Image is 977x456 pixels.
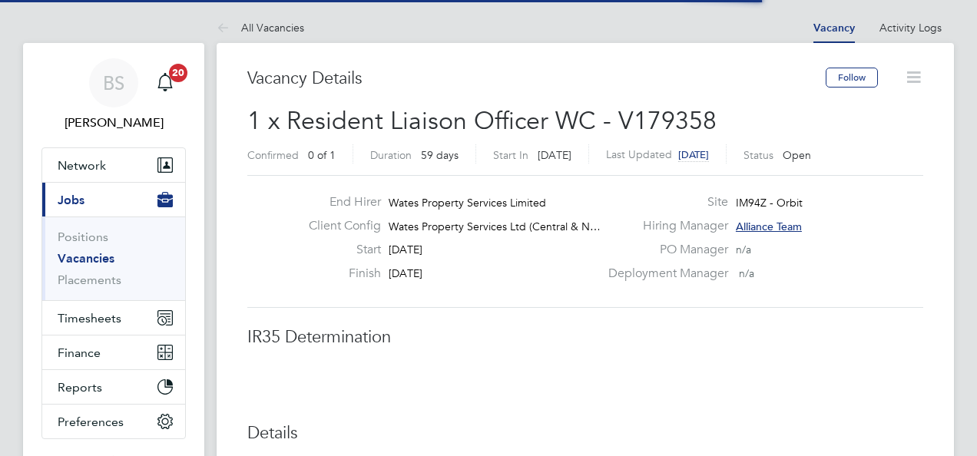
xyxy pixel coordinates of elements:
[599,194,728,210] label: Site
[599,266,728,282] label: Deployment Manager
[599,218,728,234] label: Hiring Manager
[308,148,336,162] span: 0 of 1
[736,243,751,256] span: n/a
[389,266,422,280] span: [DATE]
[296,218,381,234] label: Client Config
[42,216,185,300] div: Jobs
[58,311,121,325] span: Timesheets
[370,148,412,162] label: Duration
[538,148,571,162] span: [DATE]
[678,148,709,161] span: [DATE]
[58,193,84,207] span: Jobs
[42,335,185,369] button: Finance
[41,58,186,132] a: BS[PERSON_NAME]
[879,21,942,35] a: Activity Logs
[599,242,728,258] label: PO Manager
[296,194,381,210] label: End Hirer
[247,68,826,90] h3: Vacancy Details
[783,148,811,162] span: Open
[58,345,101,360] span: Finance
[739,266,754,280] span: n/a
[150,58,180,107] a: 20
[42,301,185,335] button: Timesheets
[42,183,185,216] button: Jobs
[42,148,185,182] button: Network
[296,242,381,258] label: Start
[744,148,773,162] label: Status
[41,114,186,132] span: Beth Seddon
[169,64,187,82] span: 20
[42,405,185,438] button: Preferences
[389,196,546,210] span: Wates Property Services Limited
[247,148,299,162] label: Confirmed
[103,73,124,93] span: BS
[606,147,672,161] label: Last Updated
[58,380,102,395] span: Reports
[58,251,114,266] a: Vacancies
[247,326,923,349] h3: IR35 Determination
[247,106,717,136] span: 1 x Resident Liaison Officer WC - V179358
[736,196,803,210] span: IM94Z - Orbit
[58,158,106,173] span: Network
[42,370,185,404] button: Reports
[58,230,108,244] a: Positions
[813,21,855,35] a: Vacancy
[296,266,381,282] label: Finish
[58,273,121,287] a: Placements
[217,21,304,35] a: All Vacancies
[421,148,459,162] span: 59 days
[493,148,528,162] label: Start In
[389,220,601,233] span: Wates Property Services Ltd (Central & N…
[247,422,923,444] h3: Details
[736,220,802,233] span: Alliance Team
[58,415,124,429] span: Preferences
[389,243,422,256] span: [DATE]
[826,68,878,88] button: Follow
